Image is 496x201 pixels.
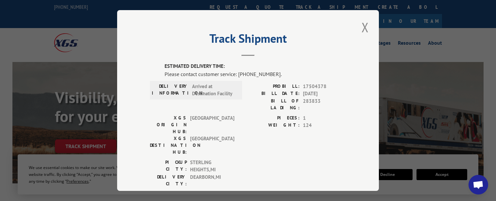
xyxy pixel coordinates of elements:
label: ESTIMATED DELIVERY TIME: [165,63,346,70]
a: Open chat [469,175,488,194]
span: [DATE] [303,90,346,98]
label: DELIVERY INFORMATION: [152,83,189,97]
label: BILL OF LADING: [248,97,300,111]
h2: Track Shipment [150,34,346,46]
span: [GEOGRAPHIC_DATA] [190,135,234,155]
label: XGS ORIGIN HUB: [150,114,187,135]
div: Please contact customer service: [PHONE_NUMBER]. [165,70,346,78]
label: XGS DESTINATION HUB: [150,135,187,155]
label: PIECES: [248,114,300,122]
span: Arrived at Destination Facility [192,83,236,97]
label: DELIVERY CITY: [150,173,187,187]
button: Close modal [360,18,371,36]
label: PROBILL: [248,83,300,90]
span: 1 [303,114,346,122]
span: DEARBORN , MI [190,173,234,187]
label: WEIGHT: [248,122,300,129]
span: 17504378 [303,83,346,90]
span: 124 [303,122,346,129]
span: [GEOGRAPHIC_DATA] [190,114,234,135]
span: STERLING HEIGHTS , MI [190,159,234,173]
span: 283833 [303,97,346,111]
label: BILL DATE: [248,90,300,98]
label: PICKUP CITY: [150,159,187,173]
